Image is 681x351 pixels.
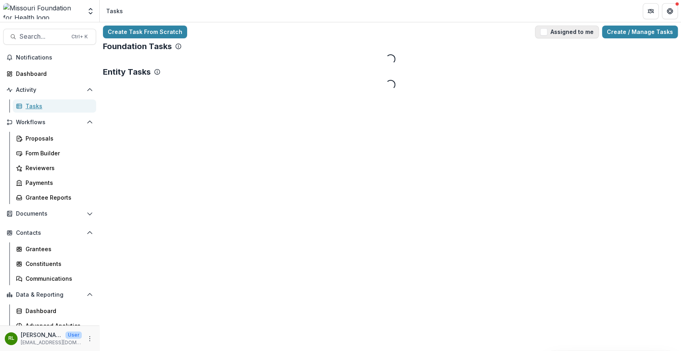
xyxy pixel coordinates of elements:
[106,7,123,15] div: Tasks
[8,336,14,341] div: Rebekah Lerch
[13,319,96,332] a: Advanced Analytics
[13,132,96,145] a: Proposals
[3,67,96,80] a: Dashboard
[16,230,83,236] span: Contacts
[16,54,93,61] span: Notifications
[26,307,90,315] div: Dashboard
[65,331,82,339] p: User
[26,178,90,187] div: Payments
[21,331,62,339] p: [PERSON_NAME]
[13,191,96,204] a: Grantee Reports
[26,260,90,268] div: Constituents
[3,207,96,220] button: Open Documents
[662,3,678,19] button: Get Help
[13,242,96,256] a: Grantees
[26,102,90,110] div: Tasks
[3,83,96,96] button: Open Activity
[26,164,90,172] div: Reviewers
[13,257,96,270] a: Constituents
[16,87,83,93] span: Activity
[3,226,96,239] button: Open Contacts
[70,32,89,41] div: Ctrl + K
[85,334,95,343] button: More
[26,274,90,283] div: Communications
[16,210,83,217] span: Documents
[20,33,67,40] span: Search...
[26,134,90,143] div: Proposals
[103,5,126,17] nav: breadcrumb
[26,321,90,330] div: Advanced Analytics
[13,161,96,175] a: Reviewers
[535,26,599,38] button: Assigned to me
[103,42,172,51] p: Foundation Tasks
[13,304,96,317] a: Dashboard
[3,29,96,45] button: Search...
[85,3,96,19] button: Open entity switcher
[602,26,678,38] a: Create / Manage Tasks
[13,176,96,189] a: Payments
[103,67,151,77] p: Entity Tasks
[3,288,96,301] button: Open Data & Reporting
[13,147,96,160] a: Form Builder
[16,69,90,78] div: Dashboard
[26,245,90,253] div: Grantees
[13,272,96,285] a: Communications
[3,3,82,19] img: Missouri Foundation for Health logo
[103,26,187,38] a: Create Task From Scratch
[26,193,90,202] div: Grantee Reports
[21,339,82,346] p: [EMAIL_ADDRESS][DOMAIN_NAME]
[3,116,96,129] button: Open Workflows
[16,119,83,126] span: Workflows
[16,292,83,298] span: Data & Reporting
[26,149,90,157] div: Form Builder
[3,51,96,64] button: Notifications
[643,3,659,19] button: Partners
[13,99,96,113] a: Tasks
